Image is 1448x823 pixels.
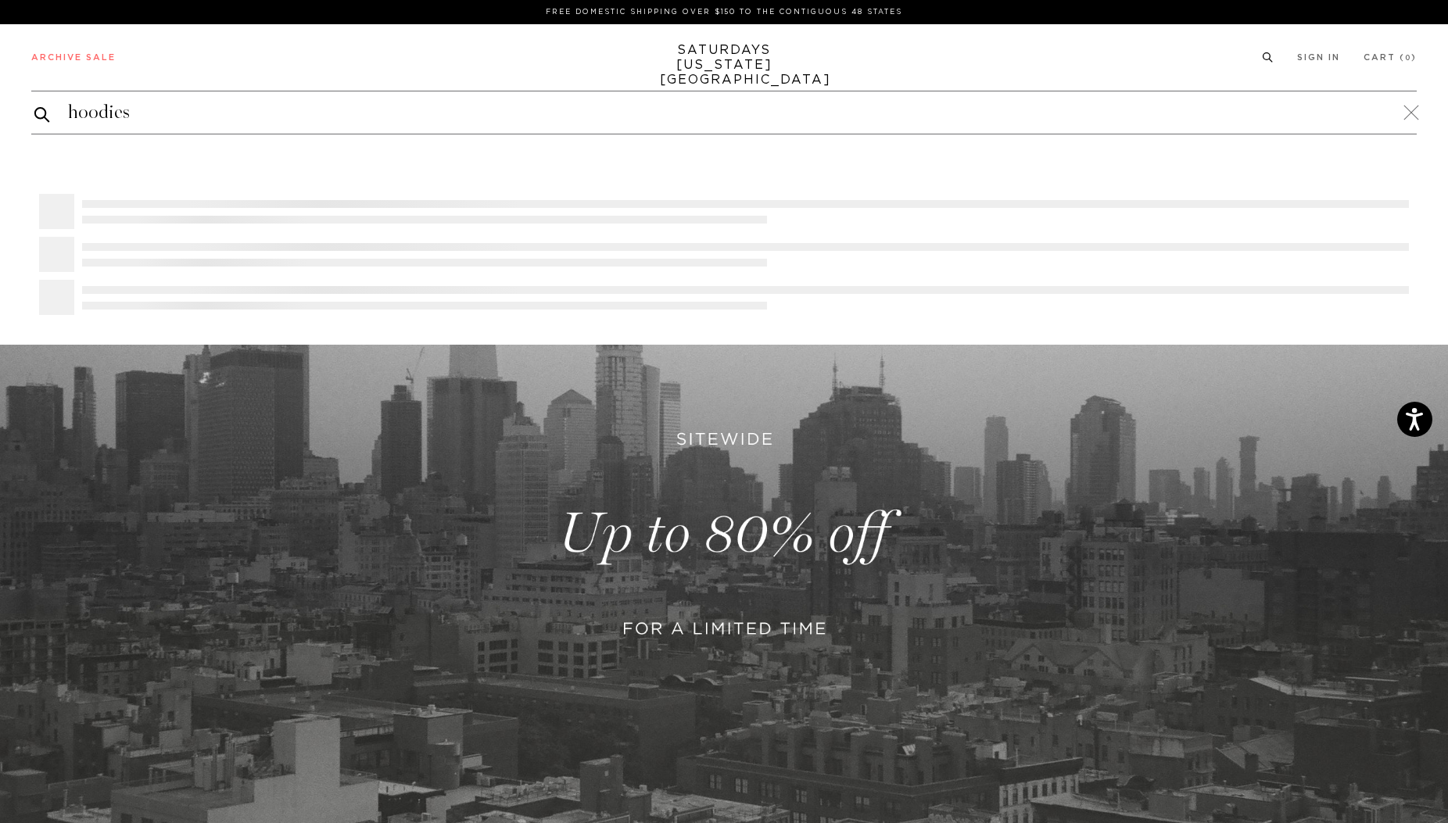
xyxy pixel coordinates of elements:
a: Archive Sale [31,53,116,62]
small: 0 [1405,55,1411,62]
p: FREE DOMESTIC SHIPPING OVER $150 TO THE CONTIGUOUS 48 STATES [38,6,1410,18]
a: Cart (0) [1364,53,1417,62]
input: Search for... [31,100,1417,125]
a: SATURDAYS[US_STATE][GEOGRAPHIC_DATA] [660,43,789,88]
a: Sign In [1297,53,1340,62]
